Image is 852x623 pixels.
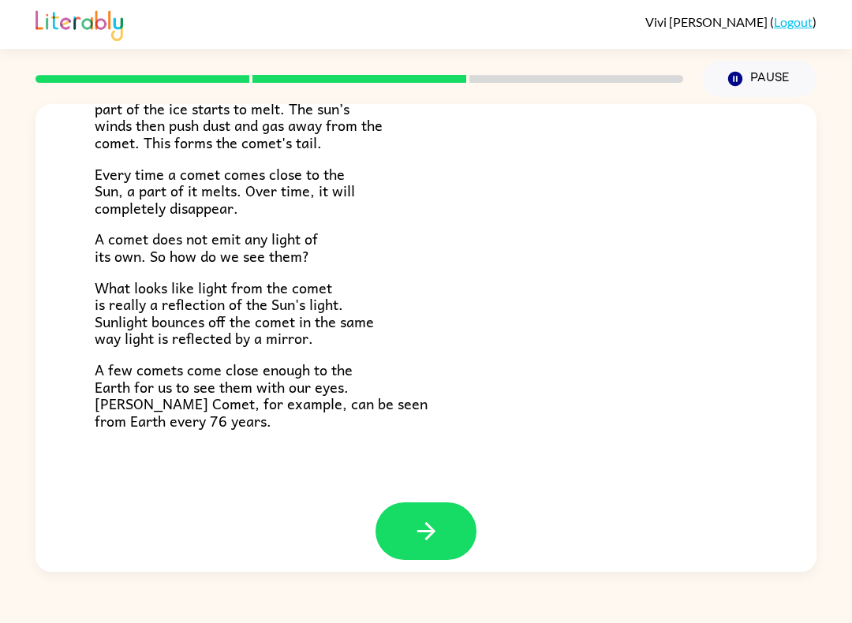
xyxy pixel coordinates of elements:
img: Literably [35,6,123,41]
span: Vivi [PERSON_NAME] [645,14,770,29]
span: A comet does not emit any light of its own. So how do we see them? [95,227,318,267]
span: Every time a comet comes close to the Sun, a part of it melts. Over time, it will completely disa... [95,162,355,219]
span: What looks like light from the comet is really a reflection of the Sun's light. Sunlight bounces ... [95,276,374,350]
div: ( ) [645,14,816,29]
span: A comet is made of ice, dust, and gas. When a comet gets close to the Sun, part of the ice starts... [95,63,383,154]
span: A few comets come close enough to the Earth for us to see them with our eyes. [PERSON_NAME] Comet... [95,358,428,432]
button: Pause [702,61,816,97]
a: Logout [774,14,813,29]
